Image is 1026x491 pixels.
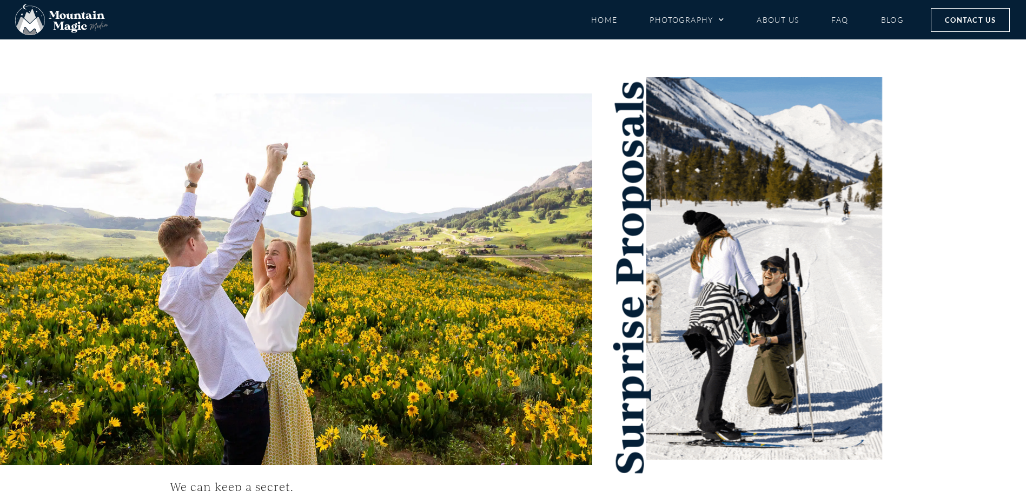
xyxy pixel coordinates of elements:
[606,79,651,474] h1: Surprise Proposals
[945,14,996,26] span: Contact Us
[15,4,108,36] img: Mountain Magic Media photography logo Crested Butte Photographer
[831,10,848,29] a: FAQ
[591,10,904,29] nav: Menu
[757,10,799,29] a: About Us
[931,8,1010,32] a: Contact Us
[881,10,904,29] a: Blog
[591,10,618,29] a: Home
[646,77,882,460] img: GIF-Crested-Butte-proposal-nordic-ski-photographer-photo-by-Mountain-Magic-Media
[650,10,724,29] a: Photography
